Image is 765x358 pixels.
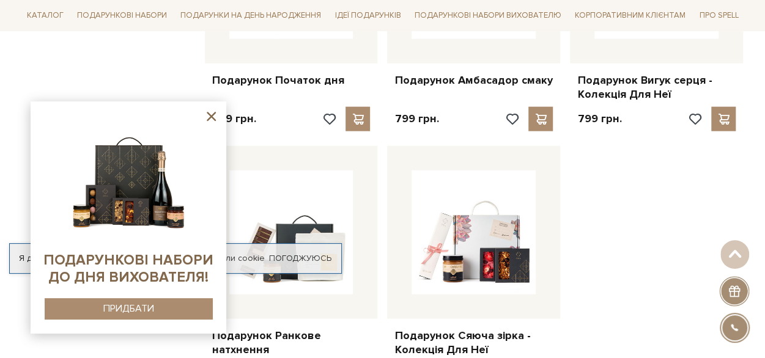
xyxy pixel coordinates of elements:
[694,6,743,25] a: Про Spell
[10,253,341,264] div: Я дозволяю [DOMAIN_NAME] використовувати
[212,73,371,87] a: Подарунок Початок дня
[72,6,172,25] a: Подарункові набори
[394,73,553,87] a: Подарунок Амбасадор смаку
[410,5,566,26] a: Подарункові набори вихователю
[269,253,331,264] a: Погоджуюсь
[570,5,690,26] a: Корпоративним клієнтам
[212,112,256,126] p: 699 грн.
[394,112,438,126] p: 799 грн.
[577,112,621,126] p: 799 грн.
[330,6,405,25] a: Ідеї подарунків
[176,6,326,25] a: Подарунки на День народження
[22,6,68,25] a: Каталог
[212,329,371,357] a: Подарунок Ранкове натхнення
[209,253,265,263] a: файли cookie
[577,73,736,102] a: Подарунок Вигук серця - Колекція Для Неї
[394,329,553,357] a: Подарунок Сяюча зірка - Колекція Для Неї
